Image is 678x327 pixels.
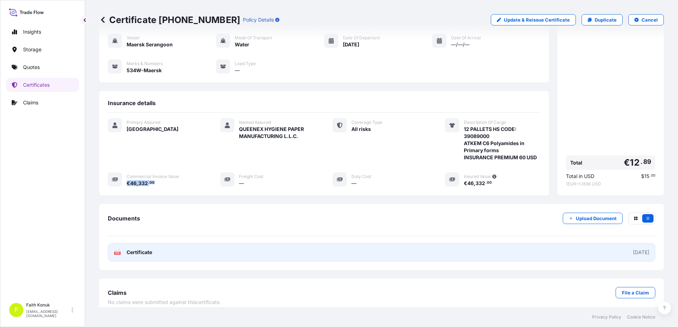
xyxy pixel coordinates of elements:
a: Update & Reissue Certificate [491,14,576,25]
span: Insured Value [464,174,491,179]
span: — [235,67,240,74]
span: Total [570,159,582,166]
span: Duty Cost [351,174,371,179]
span: 12 PALLETS HS CODE: 39089000 ATKEM C6 Polyamides in Primary forms INSURANCE PREMIUM 60 USD [464,126,540,161]
span: € [464,181,467,186]
div: [DATE] [633,249,649,256]
p: Quotes [23,64,40,71]
span: 332 [476,181,485,186]
span: All risks [351,126,371,133]
p: Update & Reissue Certificate [504,16,570,23]
span: Marks & Numbers [127,61,163,67]
span: 00 [651,174,655,177]
span: 15 [644,174,649,179]
button: Cancel [628,14,664,25]
p: Duplicate [595,16,617,23]
span: 00 [150,182,155,184]
p: File a Claim [622,289,649,296]
text: PDF [115,252,120,254]
a: Quotes [6,60,79,74]
p: Certificates [23,81,50,88]
span: Total in USD [566,173,594,180]
p: Upload Document [576,215,617,222]
span: 00 [487,182,492,184]
span: Documents [108,215,140,222]
span: . [640,160,643,164]
span: [GEOGRAPHIC_DATA] [127,126,178,133]
span: , [474,181,476,186]
span: — [351,180,356,187]
span: 1 EUR = 1.1636 USD [566,181,655,187]
a: Privacy Policy [592,314,621,320]
button: Upload Document [563,213,623,224]
a: File a Claim [616,287,655,298]
span: QUEENEX HYGIENE PAPER MANUFACTURING L.L.C. [239,126,316,140]
span: , [137,181,138,186]
span: € [624,158,630,167]
span: 46 [467,181,474,186]
span: € [127,181,130,186]
span: Freight Cost [239,174,263,179]
p: Storage [23,46,41,53]
span: $ [641,174,644,179]
p: Claims [23,99,38,106]
span: No claims were submitted against this certificate . [108,299,221,306]
a: Claims [6,96,79,110]
span: — [239,180,244,187]
span: Description Of Cargo [464,120,506,125]
span: 46 [130,181,137,186]
span: Load Type [235,61,256,67]
a: Insights [6,25,79,39]
span: F [15,306,18,314]
p: Cancel [641,16,658,23]
span: . [485,182,487,184]
p: Faith Konuk [26,302,70,308]
span: Insurance details [108,99,156,107]
span: Primary Assured [127,120,160,125]
a: Certificates [6,78,79,92]
span: 89 [643,160,651,164]
span: Claims [108,289,127,296]
span: [DATE] [343,41,359,48]
p: Certificate [PHONE_NUMBER] [99,14,240,25]
span: Water [235,41,249,48]
p: [EMAIL_ADDRESS][DOMAIN_NAME] [26,309,70,318]
span: 12 [630,158,639,167]
p: Insights [23,28,41,35]
span: 534W-Maersk [127,67,162,74]
a: Storage [6,42,79,57]
span: . [650,174,651,177]
span: 332 [138,181,148,186]
span: Coverage Type [351,120,382,125]
a: PDFCertificate[DATE] [108,243,655,262]
a: Cookie Notice [627,314,655,320]
span: Named Assured [239,120,271,125]
span: Maersk Serangoon [127,41,173,48]
p: Policy Details [243,16,274,23]
a: Duplicate [582,14,623,25]
span: . [148,182,149,184]
span: Commercial Invoice Value [127,174,179,179]
span: Certificate [127,249,152,256]
span: —/—/— [451,41,469,48]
